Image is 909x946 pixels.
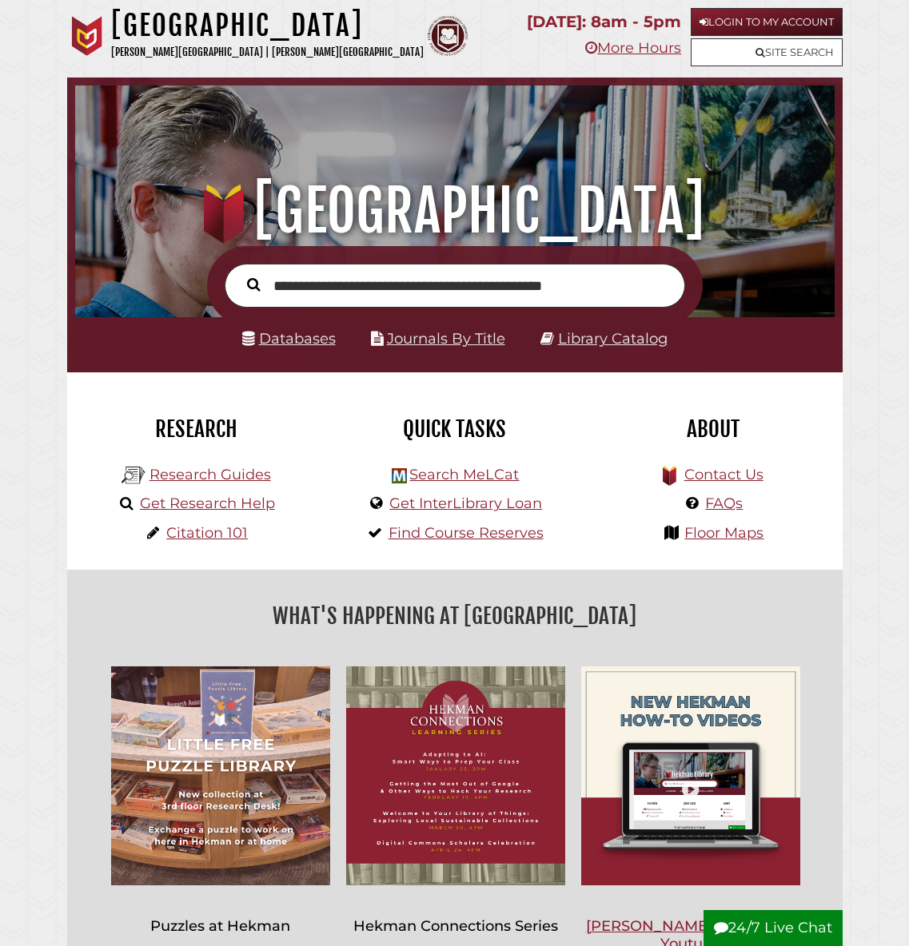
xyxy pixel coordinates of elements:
h3: Puzzles at Hekman [111,917,330,935]
h2: Quick Tasks [337,415,572,443]
a: Get Research Help [140,495,275,512]
p: [DATE]: 8am - 5pm [527,8,681,36]
img: Hekman Library Logo [392,468,407,483]
a: Library Catalog [558,329,668,348]
a: Contact Us [684,466,763,483]
a: Databases [242,329,336,348]
a: Citation 101 [166,524,248,542]
a: Floor Maps [684,524,763,542]
a: More Hours [585,39,681,57]
a: Login to My Account [691,8,843,36]
h2: Research [79,415,313,443]
h3: Hekman Connections Series [346,917,565,935]
a: Get InterLibrary Loan [389,495,542,512]
img: Calvin Theological Seminary [428,16,468,56]
h1: [GEOGRAPHIC_DATA] [89,176,821,246]
a: Site Search [691,38,843,66]
h1: [GEOGRAPHIC_DATA] [111,8,424,43]
h2: About [596,415,830,443]
a: Journals By Title [387,329,505,348]
a: Search MeLCat [409,466,519,483]
i: Search [247,277,261,292]
button: Search [239,274,269,295]
img: Hekman Library Logo [122,463,146,487]
a: FAQs [705,495,743,512]
a: Research Guides [150,466,271,483]
h2: What's Happening at [GEOGRAPHIC_DATA] [79,598,831,634]
p: [PERSON_NAME][GEOGRAPHIC_DATA] | [PERSON_NAME][GEOGRAPHIC_DATA] [111,43,424,62]
img: Calvin University [67,16,107,56]
a: Find Course Reserves [389,524,544,542]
